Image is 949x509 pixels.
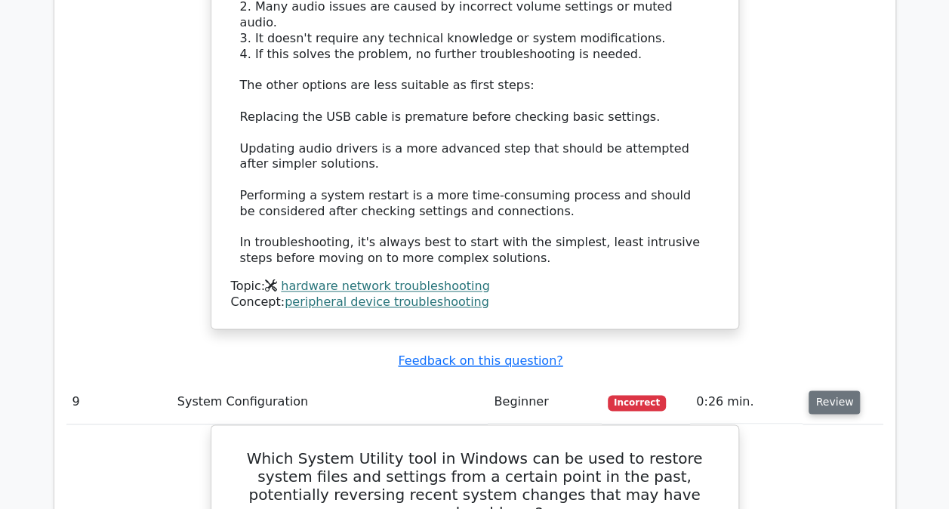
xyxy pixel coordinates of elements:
td: 9 [66,381,171,424]
td: Beginner [488,381,602,424]
div: Concept: [231,295,719,310]
td: 0:26 min. [690,381,803,424]
div: Topic: [231,279,719,295]
a: hardware network troubleshooting [281,279,489,293]
a: peripheral device troubleshooting [285,295,489,309]
span: Incorrect [608,395,666,410]
td: System Configuration [171,381,488,424]
button: Review [809,390,860,414]
a: Feedback on this question? [398,353,562,368]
